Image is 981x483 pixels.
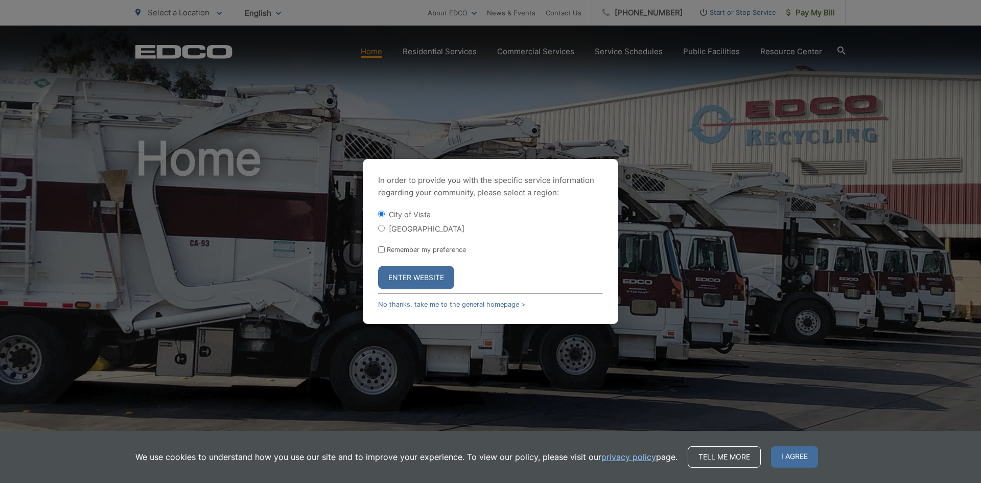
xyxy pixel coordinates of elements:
a: privacy policy [601,451,656,463]
label: City of Vista [389,210,431,219]
a: No thanks, take me to the general homepage > [378,301,525,308]
label: [GEOGRAPHIC_DATA] [389,224,464,233]
a: Tell me more [688,446,761,468]
span: I agree [771,446,818,468]
label: Remember my preference [387,246,466,254]
p: In order to provide you with the specific service information regarding your community, please se... [378,174,603,199]
p: We use cookies to understand how you use our site and to improve your experience. To view our pol... [135,451,678,463]
button: Enter Website [378,266,454,289]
